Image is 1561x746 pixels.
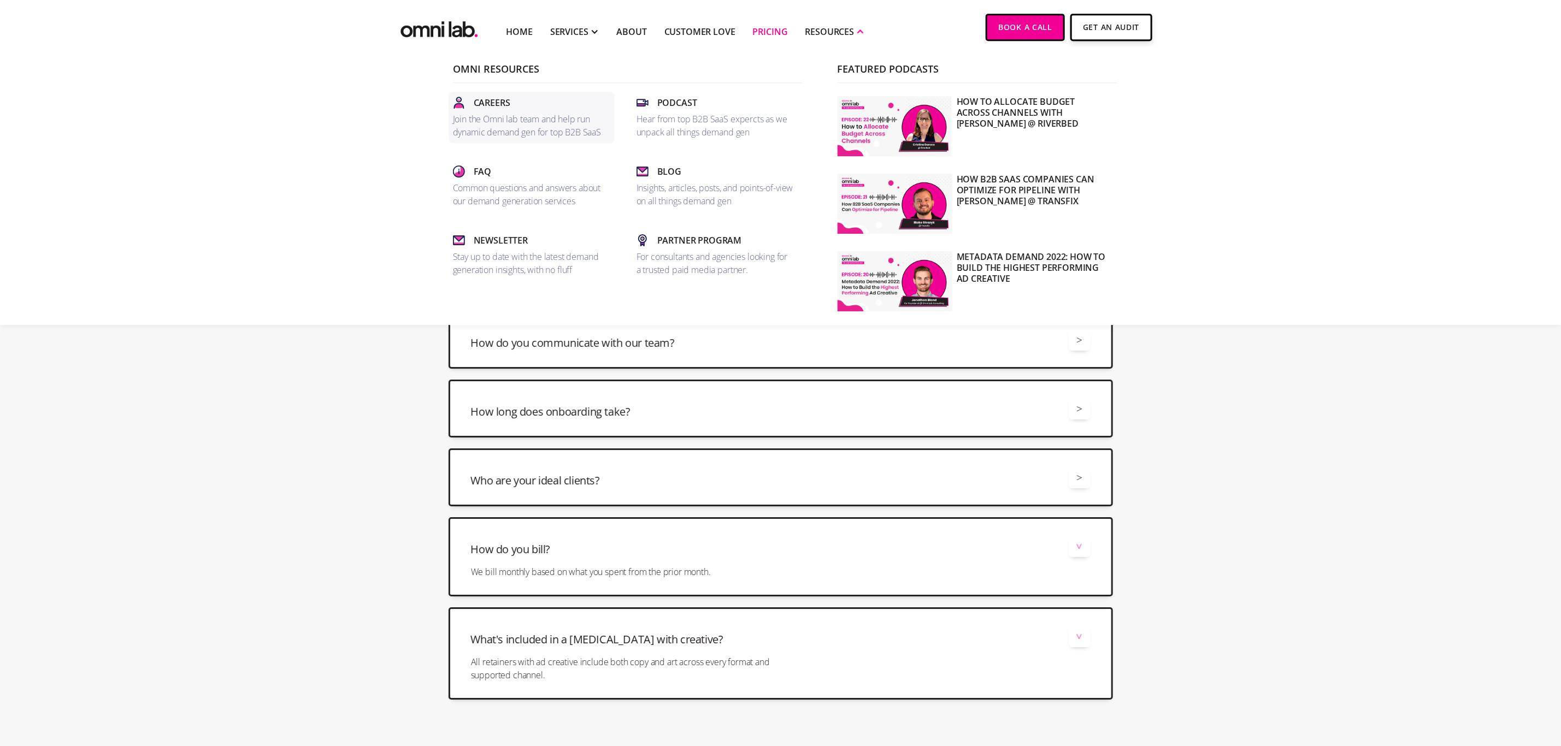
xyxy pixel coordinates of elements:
h3: How do you communicate with our team? [471,335,675,351]
div: SERVICES [550,25,588,38]
h3: Who are your ideal clients? [471,473,600,488]
p: How B2B SaaS Companies Can Optimize for Pipeline with [PERSON_NAME] @ Transfix [957,174,1109,234]
a: Get An Audit [1070,14,1152,41]
div: > [1072,633,1087,640]
p: Podcast [657,96,697,109]
p: Partner Program [657,234,742,247]
a: BlogInsights, articles, posts, and points-of-view on all things demand gen [632,161,798,212]
p: Blog [657,165,681,178]
img: Omni Lab: B2B SaaS Demand Generation Agency [398,14,480,40]
a: Customer Love [664,25,735,38]
a: About [617,25,647,38]
p: How to Allocate Budget Across Channels with [PERSON_NAME] @ Riverbed [957,96,1109,156]
a: How to Allocate Budget Across Channels with [PERSON_NAME] @ Riverbed [833,92,1113,161]
p: Insights, articles, posts, and points-of-view on all things demand gen [637,181,794,208]
p: Hear from top B2B SaaS expercts as we unpack all things demand gen [637,113,794,139]
h3: What's included in a [MEDICAL_DATA] with creative? [471,632,723,647]
h3: How long does onboarding take? [471,404,631,419]
p: Omni Resources [453,64,803,83]
a: How B2B SaaS Companies Can Optimize for Pipeline with [PERSON_NAME] @ Transfix [833,169,1113,238]
a: NewsletterStay up to date with the latest demand generation insights, with no fluff [449,229,615,281]
div: > [1072,543,1087,549]
div: > [1076,333,1082,347]
a: Metadata Demand 2022: How to Build the Highest Performing Ad Creative [833,247,1113,316]
div: > [1076,401,1082,416]
p: Common questions and answers about our demand generation services [453,181,610,208]
a: FaqCommon questions and answers about our demand generation services [449,161,615,212]
p: Join the Omni lab team and help run dynamic demand gen for top B2B SaaS [453,113,610,139]
a: Home [506,25,533,38]
p: Metadata Demand 2022: How to Build the Highest Performing Ad Creative [957,251,1109,311]
iframe: Chat Widget [1365,620,1561,746]
p: Newsletter [474,234,528,247]
p: We bill monthly based on what you spent from the prior month. [471,565,794,578]
p: For consultants and agencies looking for a trusted paid media partner. [637,250,794,276]
a: home [398,14,480,40]
p: Featured Podcasts [838,64,1117,83]
p: Careers [474,96,510,109]
a: Pricing [753,25,788,38]
p: All retainers with ad creative include both copy and art across every format and supported channel. [471,655,794,682]
p: Stay up to date with the latest demand generation insights, with no fluff [453,250,610,276]
p: Faq [474,165,492,178]
a: PodcastHear from top B2B SaaS expercts as we unpack all things demand gen [632,92,798,143]
div: RESOURCES [805,25,855,38]
a: Book a Call [986,14,1065,41]
a: CareersJoin the Omni lab team and help run dynamic demand gen for top B2B SaaS [449,92,615,143]
div: > [1076,470,1082,485]
a: Partner ProgramFor consultants and agencies looking for a trusted paid media partner. [632,229,798,281]
h3: How do you bill? [471,542,551,557]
